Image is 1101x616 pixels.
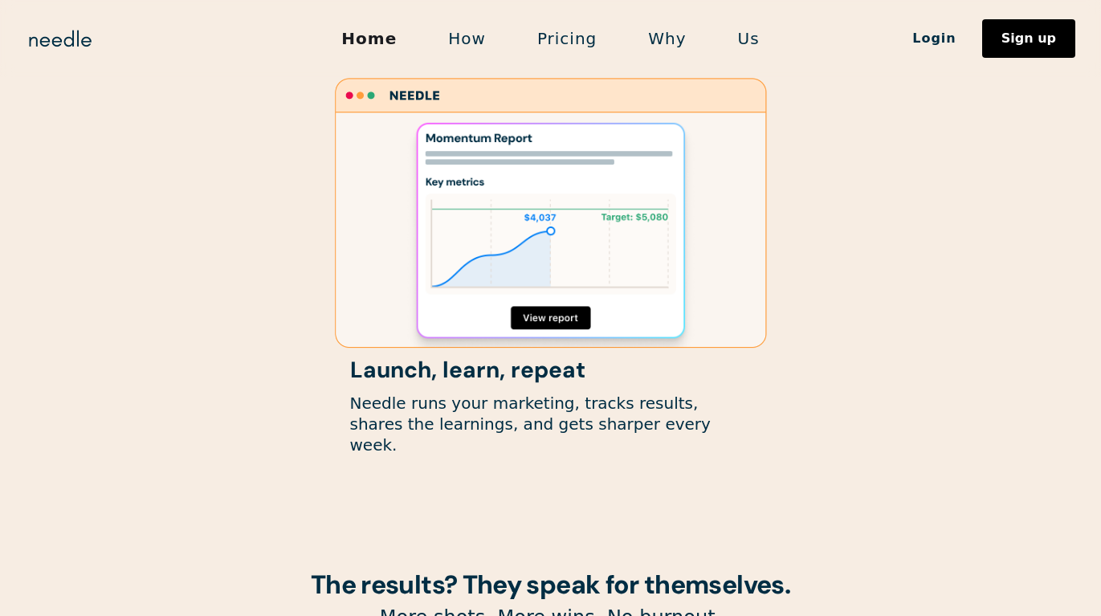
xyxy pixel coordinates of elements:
[887,25,982,52] a: Login
[622,22,712,55] a: Why
[311,568,790,602] strong: The results? They speak for themselves.
[350,393,752,455] p: Needle runs your marketing, tracks results, shares the learnings, and gets sharper every week.
[512,22,622,55] a: Pricing
[350,358,752,383] h1: Launch, learn, repeat
[1001,32,1056,45] div: Sign up
[712,22,785,55] a: Us
[982,19,1075,58] a: Sign up
[316,22,422,55] a: Home
[422,22,512,55] a: How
